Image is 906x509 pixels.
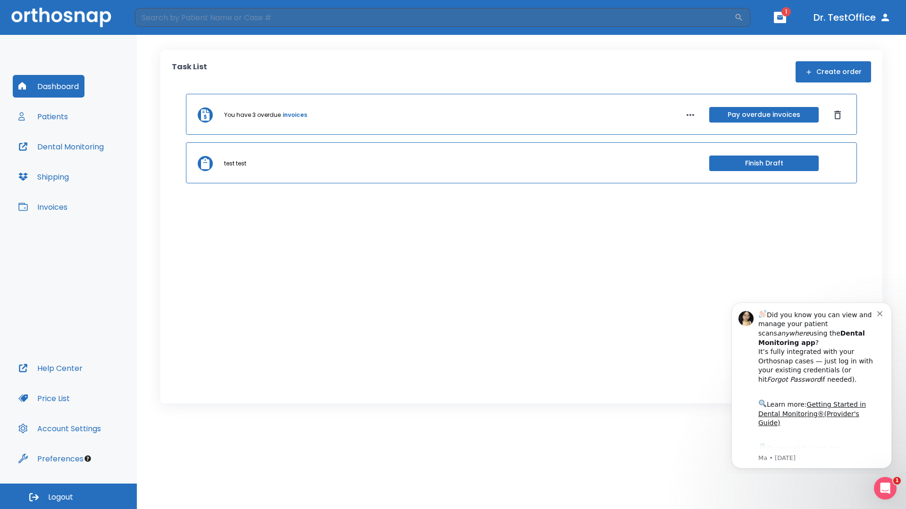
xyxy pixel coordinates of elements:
[41,150,125,167] a: App Store
[11,8,111,27] img: Orthosnap
[13,417,107,440] button: Account Settings
[893,477,901,484] span: 1
[717,294,906,474] iframe: Intercom notifications message
[810,9,895,26] button: Dr. TestOffice
[709,107,819,123] button: Pay overdue invoices
[709,156,819,171] button: Finish Draft
[283,111,307,119] a: invoices
[48,492,73,502] span: Logout
[41,160,160,168] p: Message from Ma, sent 7w ago
[13,75,84,98] button: Dashboard
[13,447,89,470] button: Preferences
[84,454,92,463] div: Tooltip anchor
[135,8,734,27] input: Search by Patient Name or Case #
[781,7,791,16] span: 1
[224,111,281,119] p: You have 3 overdue
[13,196,73,218] button: Invoices
[874,477,897,500] iframe: Intercom live chat
[160,15,168,22] button: Dismiss notification
[13,357,88,379] button: Help Center
[13,105,74,128] button: Patients
[830,107,845,123] button: Dismiss
[13,387,75,410] button: Price List
[172,61,207,82] p: Task List
[13,165,75,188] button: Shipping
[13,135,109,158] button: Dental Monitoring
[796,61,871,82] button: Create order
[41,148,160,196] div: Download the app: | ​ Let us know if you need help getting started!
[224,159,246,168] p: test test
